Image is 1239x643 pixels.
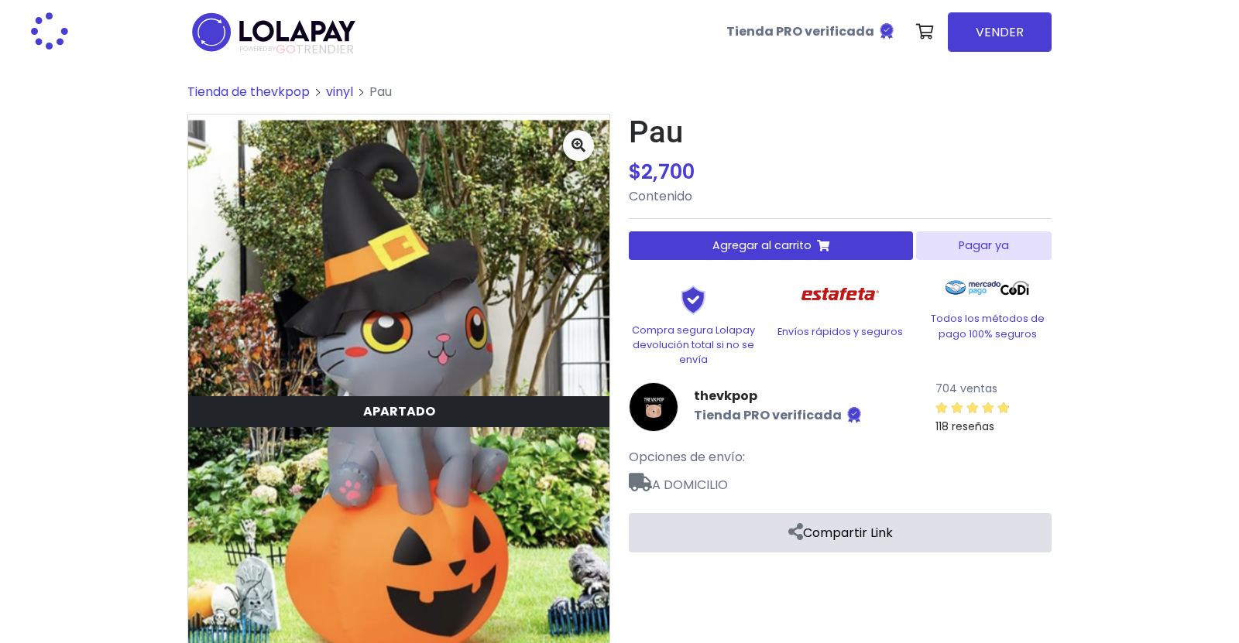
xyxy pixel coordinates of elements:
img: Estafeta Logo [789,272,892,316]
button: Agregar al carrito [629,231,913,260]
a: Tienda de thevkpop [187,83,310,101]
img: Shield [654,285,732,314]
a: thevkpop [694,387,863,405]
a: 118 reseñas [935,398,1052,436]
h1: Pau [629,114,1052,151]
p: Contenido [629,187,1052,206]
img: Codi Logo [1000,272,1029,303]
b: Tienda PRO verificada [694,407,842,425]
img: logo [187,8,360,56]
small: 704 ventas [935,381,997,396]
span: POWERED BY [240,45,276,53]
span: TRENDIER [240,43,354,56]
span: GO [276,40,296,58]
span: Pau [369,83,392,101]
div: $ [629,157,1052,187]
span: Opciones de envío: [629,448,745,466]
div: 4.9 / 5 [935,398,1010,417]
p: Envíos rápidos y seguros [776,324,904,339]
b: Tienda PRO verificada [726,22,874,40]
span: Agregar al carrito [712,238,812,254]
nav: breadcrumb [187,83,1052,114]
a: VENDER [948,12,1052,52]
a: vinyl [326,83,353,101]
p: Compra segura Lolapay devolución total si no se envía [629,323,757,368]
small: 118 reseñas [935,419,994,434]
img: Mercado Pago Logo [946,272,1000,303]
img: Tienda verificada [845,405,863,424]
button: Pagar ya [916,231,1052,260]
span: 2,700 [641,158,695,186]
img: thevkpop [629,382,678,432]
img: Tienda verificada [877,22,896,40]
div: Sólo tu puedes verlo en tu tienda [188,396,609,427]
p: Todos los métodos de pago 100% seguros [923,311,1052,340]
span: A DOMICILIO [629,467,1052,494]
a: Compartir Link [629,513,1052,552]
